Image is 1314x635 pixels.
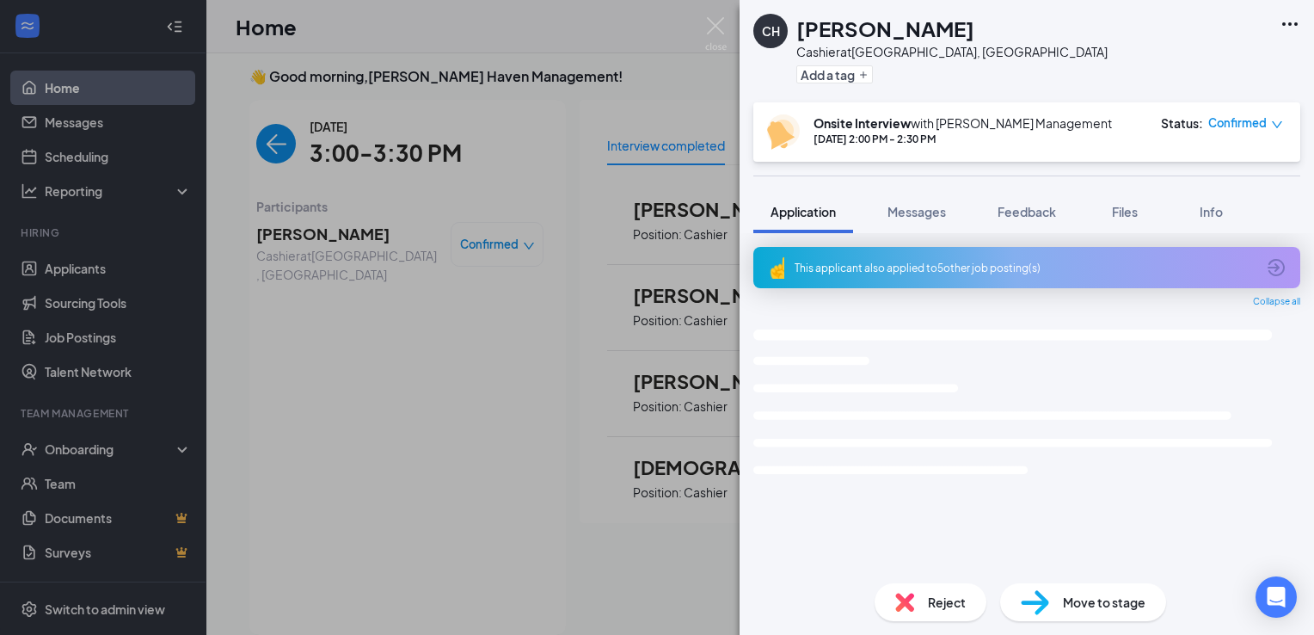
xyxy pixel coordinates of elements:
[1161,114,1203,132] div: Status :
[858,70,869,80] svg: Plus
[1266,257,1286,278] svg: ArrowCircle
[1112,204,1138,219] span: Files
[795,261,1256,275] div: This applicant also applied to 5 other job posting(s)
[762,22,780,40] div: CH
[1063,593,1145,612] span: Move to stage
[1200,204,1223,219] span: Info
[887,204,946,219] span: Messages
[1208,114,1267,132] span: Confirmed
[796,14,974,43] h1: [PERSON_NAME]
[998,204,1056,219] span: Feedback
[796,65,873,83] button: PlusAdd a tag
[928,593,966,612] span: Reject
[1280,14,1300,34] svg: Ellipses
[1271,119,1283,131] span: down
[1256,576,1297,618] div: Open Intercom Messenger
[814,132,1112,146] div: [DATE] 2:00 PM - 2:30 PM
[771,204,836,219] span: Application
[814,115,911,131] b: Onsite Interview
[796,43,1108,60] div: Cashier at [GEOGRAPHIC_DATA], [GEOGRAPHIC_DATA]
[1253,295,1300,309] span: Collapse all
[814,114,1112,132] div: with [PERSON_NAME] Management
[753,316,1300,534] svg: Loading interface...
